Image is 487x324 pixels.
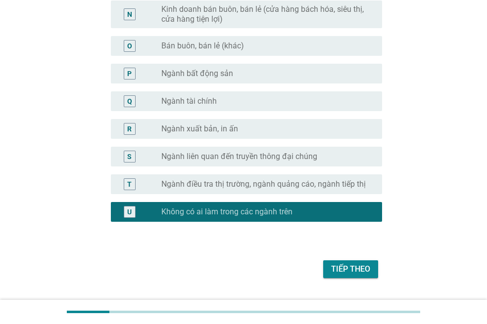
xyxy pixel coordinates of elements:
[127,96,132,106] div: Q
[127,179,132,189] div: T
[161,41,244,51] label: Bán buôn, bán lẻ (khác)
[127,151,132,162] div: S
[161,207,292,217] label: Không có ai làm trong các ngành trên
[161,96,217,106] label: Ngành tài chính
[127,9,132,19] div: N
[127,68,132,79] div: P
[127,123,132,134] div: R
[161,69,233,79] label: Ngành bất động sản
[323,260,378,278] button: Tiếp theo
[127,40,132,51] div: O
[127,206,132,217] div: U
[331,263,370,275] div: Tiếp theo
[161,4,366,24] label: Kinh doanh bán buôn, bán lẻ (cửa hàng bách hóa, siêu thị, cửa hàng tiện lợi)
[161,179,366,189] label: Ngành điều tra thị trường, ngành quảng cáo, ngành tiếp thị
[161,124,238,134] label: Ngành xuất bản, in ấn
[161,152,317,162] label: Ngành liên quan đến truyền thông đại chúng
